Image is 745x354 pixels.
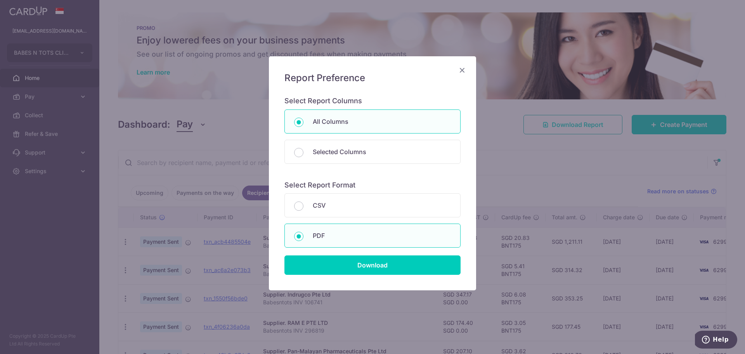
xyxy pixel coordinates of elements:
[284,255,461,275] input: Download
[313,201,451,210] p: CSV
[313,147,451,156] p: Selected Columns
[695,331,737,350] iframe: Opens a widget where you can find more information
[284,181,461,190] h6: Select Report Format
[457,66,467,75] button: Close
[284,97,461,106] h6: Select Report Columns
[313,117,451,126] p: All Columns
[313,231,451,240] p: PDF
[284,72,461,84] h5: Report Preference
